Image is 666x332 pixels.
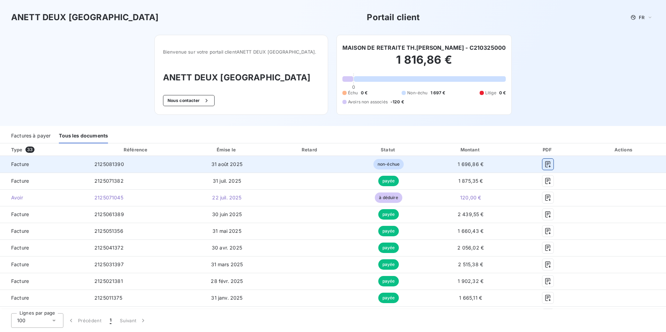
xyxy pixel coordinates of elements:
[458,211,484,217] span: 2 439,55 €
[94,261,124,267] span: 2125031397
[116,313,151,328] button: Suivant
[342,44,506,52] h6: MAISON DE RETRAITE TH.[PERSON_NAME] - C210325000
[212,195,241,200] span: 22 juil. 2025
[124,147,147,152] div: Référence
[361,90,367,96] span: 0 €
[94,211,124,217] span: 2125061389
[342,53,506,74] h2: 1 816,86 €
[459,295,482,301] span: 1 665,11 €
[6,177,83,184] span: Facture
[378,226,399,236] span: payée
[6,194,83,201] span: Avoir
[378,276,399,286] span: payée
[212,228,241,234] span: 31 mai 2025
[458,161,483,167] span: 1 696,86 €
[458,261,483,267] span: 2 515,38 €
[375,192,402,203] span: à déduire
[94,161,124,167] span: 2125081390
[6,294,83,301] span: Facture
[94,195,123,200] span: 2125071045
[211,161,242,167] span: 31 août 2025
[390,99,404,105] span: -120 €
[499,90,506,96] span: 0 €
[212,211,242,217] span: 30 juin 2025
[348,99,388,105] span: Avoirs non associés
[639,15,644,20] span: FR
[272,146,348,153] div: Retard
[17,317,25,324] span: 100
[583,146,665,153] div: Actions
[431,90,446,96] span: 1 697 €
[94,178,124,184] span: 2125071382
[373,159,404,169] span: non-échue
[457,245,484,251] span: 2 056,02 €
[458,228,483,234] span: 1 660,43 €
[6,244,83,251] span: Facture
[6,261,83,268] span: Facture
[11,11,158,24] h3: ANETT DEUX [GEOGRAPHIC_DATA]
[163,49,319,55] span: Bienvenue sur votre portail client ANETT DEUX [GEOGRAPHIC_DATA] .
[94,245,124,251] span: 2125041372
[378,209,399,220] span: payée
[25,147,34,153] span: 33
[460,195,481,200] span: 120,00 €
[458,278,483,284] span: 1 902,32 €
[94,295,122,301] span: 2125011375
[378,293,399,303] span: payée
[6,211,83,218] span: Facture
[515,146,580,153] div: PDF
[378,176,399,186] span: payée
[63,313,106,328] button: Précédent
[407,90,427,96] span: Non-échu
[213,178,241,184] span: 31 juil. 2025
[185,146,269,153] div: Émise le
[94,278,123,284] span: 2125021381
[106,313,116,328] button: 1
[367,11,420,24] h3: Portail client
[59,129,108,143] div: Tous les documents
[163,95,215,106] button: Nous contacter
[7,146,87,153] div: Type
[6,278,83,285] span: Facture
[110,317,111,324] span: 1
[378,259,399,270] span: payée
[351,146,426,153] div: Statut
[378,243,399,253] span: payée
[163,71,319,84] h3: ANETT DEUX [GEOGRAPHIC_DATA]
[211,278,243,284] span: 28 févr. 2025
[352,84,355,90] span: 0
[11,129,51,143] div: Factures à payer
[6,161,83,168] span: Facture
[211,295,242,301] span: 31 janv. 2025
[485,90,496,96] span: Litige
[211,261,243,267] span: 31 mars 2025
[429,146,512,153] div: Montant
[458,178,483,184] span: 1 875,35 €
[348,90,358,96] span: Échu
[212,245,242,251] span: 30 avr. 2025
[94,228,123,234] span: 2125051356
[6,228,83,235] span: Facture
